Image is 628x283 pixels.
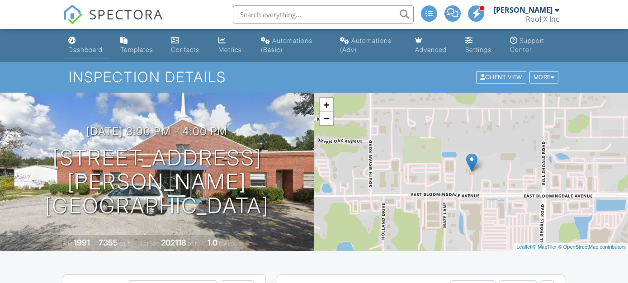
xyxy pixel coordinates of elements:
a: Leaflet [516,244,531,250]
a: Support Center [506,33,563,58]
span: sq.ft. [188,240,199,247]
a: Templates [117,33,160,58]
a: Zoom out [320,112,333,125]
div: Metrics [218,46,242,53]
img: The Best Home Inspection Software - Spectora [63,5,83,24]
div: 202118 [161,238,186,247]
a: © MapTiler [533,244,557,250]
div: Support Center [510,37,544,53]
div: Roof X Inc [526,14,559,24]
div: Automations (Basic) [261,37,312,53]
div: More [529,71,559,84]
a: Automations (Basic) [257,33,329,58]
span: Built [62,240,72,247]
span: bathrooms [219,240,245,247]
a: Client View [475,73,529,80]
div: Contacts [171,46,199,53]
a: SPECTORA [63,12,163,31]
span: Lot Size [141,240,160,247]
div: 7355 [99,238,118,247]
h1: Inspection Details [69,69,560,85]
span: SPECTORA [89,5,163,24]
span: sq. ft. [119,240,132,247]
div: 1991 [74,238,90,247]
div: | [514,243,628,251]
div: Settings [465,46,491,53]
div: 1.0 [208,238,217,247]
a: Automations (Advanced) [336,33,404,58]
a: Dashboard [65,33,109,58]
div: Templates [120,46,153,53]
a: Metrics [215,33,250,58]
h3: [DATE] 3:00 pm - 4:00 pm [86,125,227,137]
div: Client View [476,71,526,84]
div: Automations (Adv) [340,37,392,53]
input: Search everything... [233,5,414,24]
a: © OpenStreetMap contributors [558,244,626,250]
a: Settings [462,33,499,58]
a: Contacts [167,33,208,58]
a: Advanced [411,33,454,58]
h1: [STREET_ADDRESS] [PERSON_NAME][GEOGRAPHIC_DATA] [14,146,300,217]
div: Advanced [415,46,447,53]
a: Zoom in [320,98,333,112]
div: Dashboard [68,46,103,53]
div: [PERSON_NAME] [494,5,552,14]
